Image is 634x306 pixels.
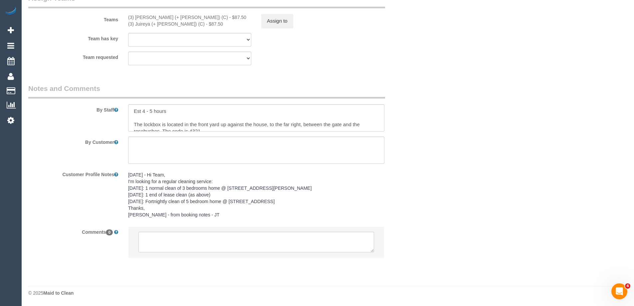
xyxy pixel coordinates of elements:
div: 1 hour x $87.50/hour [128,14,251,21]
label: By Staff [23,104,123,113]
label: Teams [23,14,123,23]
span: 4 [625,283,630,289]
pre: [DATE] - Hi Team, I'm looking for a regular cleaning service: [DATE]: 1 normal clean of 3 bedroom... [128,171,384,218]
span: 0 [106,229,113,235]
label: Team has key [23,33,123,42]
button: Assign to [261,14,293,28]
label: Customer Profile Notes [23,169,123,178]
label: By Customer [23,137,123,146]
legend: Notes and Comments [28,84,385,99]
img: Automaid Logo [4,7,17,16]
div: © 2025 [28,290,627,296]
div: 1 hour x $87.50/hour [128,21,251,27]
label: Comments [23,226,123,235]
strong: Maid to Clean [43,290,74,296]
label: Team requested [23,52,123,61]
iframe: Intercom live chat [611,283,627,299]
